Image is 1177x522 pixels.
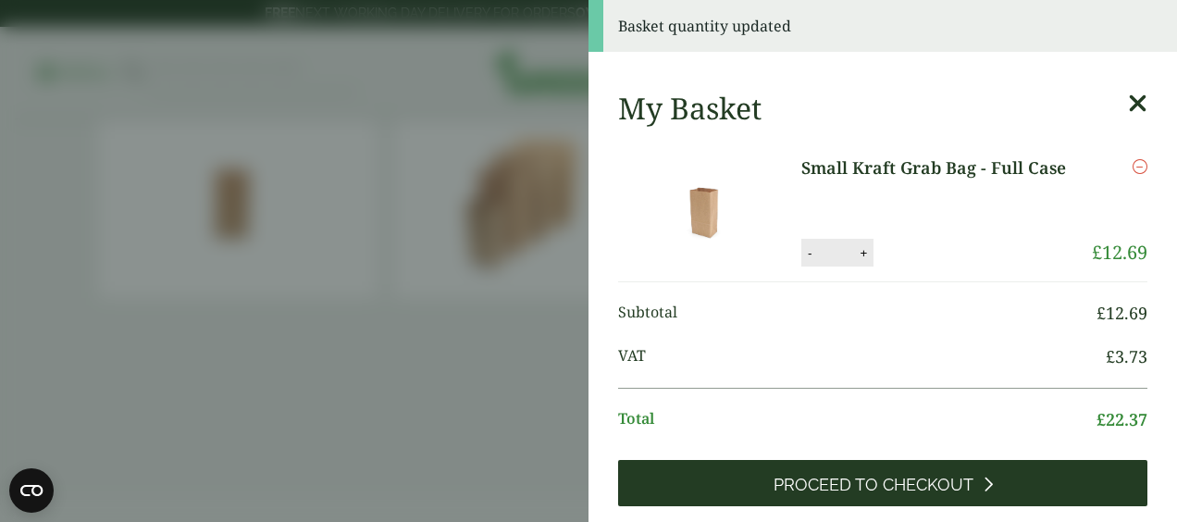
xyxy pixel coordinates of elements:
span: Total [618,407,1096,432]
a: Remove this item [1133,155,1147,178]
span: £ [1096,408,1106,430]
bdi: 12.69 [1092,240,1147,265]
span: £ [1106,345,1115,367]
a: Proceed to Checkout [618,460,1147,506]
span: Proceed to Checkout [774,475,973,495]
button: - [802,245,817,261]
h2: My Basket [618,91,762,126]
bdi: 22.37 [1096,408,1147,430]
button: Open CMP widget [9,468,54,513]
span: VAT [618,344,1106,369]
bdi: 12.69 [1096,302,1147,324]
bdi: 3.73 [1106,345,1147,367]
span: £ [1092,240,1102,265]
a: Small Kraft Grab Bag - Full Case [801,155,1079,180]
span: £ [1096,302,1106,324]
button: + [854,245,873,261]
span: Subtotal [618,301,1096,326]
